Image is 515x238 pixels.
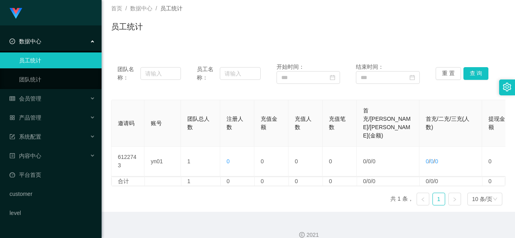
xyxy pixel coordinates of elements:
[227,116,243,130] span: 注册人数
[289,177,323,186] td: 0
[452,197,457,202] i: 图标: right
[10,39,15,44] i: 图标: check-circle-o
[448,193,461,205] li: 下一页
[433,193,445,205] a: 1
[503,83,511,91] i: 图标: setting
[363,107,411,139] span: 首充/[PERSON_NAME]/[PERSON_NAME](金额)
[330,75,335,80] i: 图标: calendar
[10,96,15,101] i: 图标: table
[368,158,371,164] span: 0
[10,167,95,183] a: 图标: dashboard平台首页
[156,5,157,12] span: /
[112,177,145,186] td: 合计
[463,67,489,80] button: 查 询
[472,193,492,205] div: 10 条/页
[430,158,434,164] span: 0
[357,147,419,176] td: / /
[356,64,384,70] span: 结束时间：
[372,158,375,164] span: 0
[118,120,135,126] span: 邀请码
[10,134,41,140] span: 系统配置
[10,8,22,19] img: logo.9652507e.png
[255,177,289,186] td: 0
[390,193,413,205] li: 共 1 条，
[10,134,15,139] i: 图标: form
[436,67,461,80] button: 重 置
[261,116,277,130] span: 充值金额
[19,52,95,68] a: 员工统计
[357,177,420,186] td: 0/0/0
[130,5,152,12] span: 数据中心
[299,232,305,238] i: 图标: copyright
[117,65,140,82] span: 团队名称：
[488,116,505,130] span: 提现金额
[125,5,127,12] span: /
[363,158,366,164] span: 0
[277,64,304,70] span: 开始时间：
[10,186,95,202] a: customer
[160,5,183,12] span: 员工统计
[254,147,288,176] td: 0
[323,147,357,176] td: 0
[221,177,255,186] td: 0
[10,115,15,120] i: 图标: appstore-o
[409,75,415,80] i: 图标: calendar
[111,5,122,12] span: 首页
[144,147,181,176] td: yn01
[10,114,41,121] span: 产品管理
[181,177,221,186] td: 1
[10,95,41,102] span: 会员管理
[111,21,143,33] h1: 员工统计
[10,38,41,45] span: 数据中心
[421,197,425,202] i: 图标: left
[140,67,181,80] input: 请输入
[10,205,95,221] a: level
[323,177,357,186] td: 0
[197,65,220,82] span: 员工名称：
[187,116,209,130] span: 团队总人数
[329,116,346,130] span: 充值笔数
[493,197,498,202] i: 图标: down
[417,193,429,205] li: 上一页
[288,147,323,176] td: 0
[220,67,261,80] input: 请输入
[420,177,482,186] td: 0/0/0
[19,72,95,87] a: 团队统计
[426,158,429,164] span: 0
[10,153,41,159] span: 内容中心
[111,147,144,176] td: 6122743
[295,116,311,130] span: 充值人数
[419,147,482,176] td: / /
[426,116,469,130] span: 首充/二充/三充(人数)
[151,120,162,126] span: 账号
[10,153,15,159] i: 图标: profile
[435,158,438,164] span: 0
[181,147,220,176] td: 1
[227,158,230,164] span: 0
